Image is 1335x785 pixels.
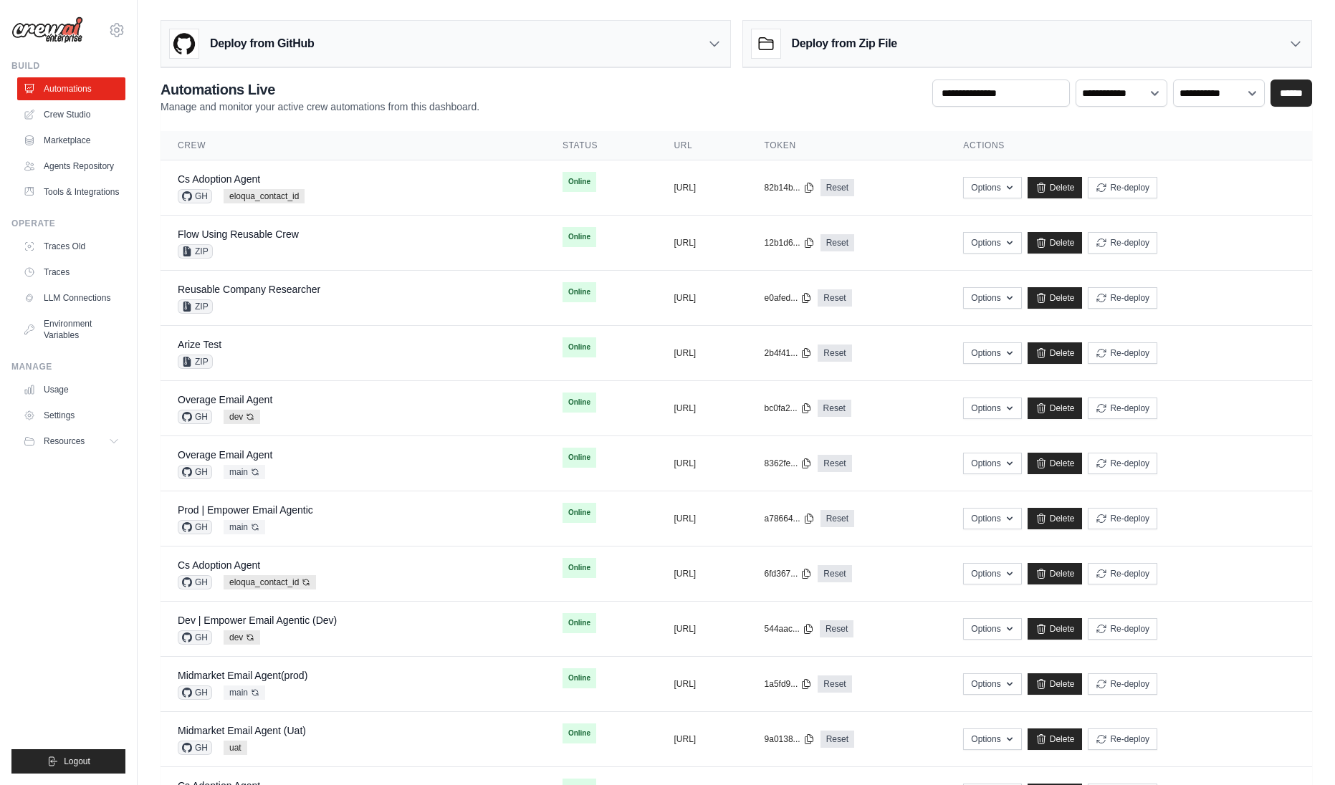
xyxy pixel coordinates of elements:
[11,60,125,72] div: Build
[170,29,198,58] img: GitHub Logo
[563,282,596,302] span: Online
[224,685,265,700] span: main
[563,337,596,357] span: Online
[963,453,1021,474] button: Options
[1088,342,1157,364] button: Re-deploy
[1088,177,1157,198] button: Re-deploy
[1088,398,1157,419] button: Re-deploy
[1088,453,1157,474] button: Re-deploy
[17,286,125,309] a: LLM Connections
[178,173,260,185] a: Cs Adoption Agent
[64,756,90,767] span: Logout
[11,16,83,44] img: Logo
[178,615,337,626] a: Dev | Empower Email Agentic (Dev)
[178,520,212,534] span: GH
[963,342,1021,364] button: Options
[178,339,221,350] a: Arize Test
[765,678,813,690] button: 1a5fd9...
[17,430,125,453] button: Resources
[178,449,272,461] a: Overage Email Agent
[1028,342,1083,364] a: Delete
[792,35,897,52] h3: Deploy from Zip File
[224,189,305,203] span: eloqua_contact_id
[224,410,260,424] span: dev
[178,465,212,479] span: GH
[563,613,596,633] span: Online
[224,741,247,755] span: uat
[161,131,545,160] th: Crew
[1088,508,1157,529] button: Re-deploy
[178,575,212,589] span: GH
[224,520,265,534] span: main
[820,179,854,196] a: Reset
[1088,728,1157,750] button: Re-deploy
[545,131,657,160] th: Status
[178,244,213,259] span: ZIP
[17,155,125,178] a: Agents Repository
[178,741,212,755] span: GH
[178,299,213,314] span: ZIP
[563,503,596,523] span: Online
[963,508,1021,529] button: Options
[765,568,813,579] button: 6fd367...
[178,504,313,516] a: Prod | Empower Email Agentic
[17,180,125,203] a: Tools & Integrations
[17,404,125,427] a: Settings
[11,749,125,774] button: Logout
[1028,618,1083,640] a: Delete
[818,289,851,307] a: Reset
[765,237,815,249] button: 12b1d6...
[1028,563,1083,584] a: Delete
[17,312,125,347] a: Environment Variables
[178,355,213,369] span: ZIP
[161,100,479,114] p: Manage and monitor your active crew automations from this dashboard.
[963,177,1021,198] button: Options
[820,234,854,251] a: Reset
[161,80,479,100] h2: Automations Live
[765,513,815,524] button: a78664...
[224,465,265,479] span: main
[11,361,125,372] div: Manage
[1028,398,1083,419] a: Delete
[657,131,747,160] th: URL
[765,403,812,414] button: bc0fa2...
[1088,673,1157,695] button: Re-deploy
[765,623,814,635] button: 544aac...
[747,131,947,160] th: Token
[818,345,851,362] a: Reset
[1263,716,1335,785] iframe: Chat Widget
[210,35,314,52] h3: Deploy from GitHub
[963,618,1021,640] button: Options
[17,129,125,152] a: Marketplace
[1028,177,1083,198] a: Delete
[563,558,596,578] span: Online
[765,733,815,745] button: 9a0138...
[1028,728,1083,750] a: Delete
[178,559,260,571] a: Cs Adoption Agent
[178,189,212,203] span: GH
[563,448,596,468] span: Online
[178,685,212,700] span: GH
[44,435,85,447] span: Resources
[820,731,854,748] a: Reset
[17,103,125,126] a: Crew Studio
[818,565,851,582] a: Reset
[178,228,299,240] a: Flow Using Reusable Crew
[563,393,596,413] span: Online
[1088,563,1157,584] button: Re-deploy
[563,227,596,247] span: Online
[963,287,1021,309] button: Options
[178,630,212,645] span: GH
[963,563,1021,584] button: Options
[178,410,212,424] span: GH
[17,235,125,258] a: Traces Old
[563,723,596,743] span: Online
[178,284,320,295] a: Reusable Company Researcher
[17,77,125,100] a: Automations
[1028,287,1083,309] a: Delete
[563,668,596,688] span: Online
[818,455,851,472] a: Reset
[1088,287,1157,309] button: Re-deploy
[1028,232,1083,254] a: Delete
[820,510,854,527] a: Reset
